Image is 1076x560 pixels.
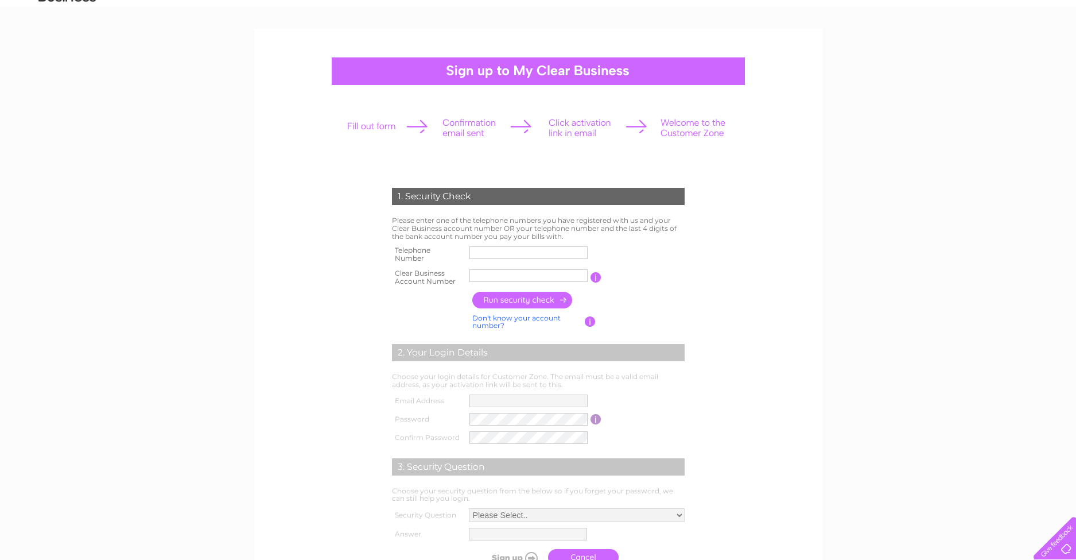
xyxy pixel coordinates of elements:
[944,49,969,57] a: Energy
[389,266,467,289] th: Clear Business Account Number
[976,49,1011,57] a: Telecoms
[389,505,466,525] th: Security Question
[389,214,687,243] td: Please enter one of the telephone numbers you have registered with us and your Clear Business acc...
[472,314,561,330] a: Don't know your account number?
[591,272,601,283] input: Information
[389,370,687,392] td: Choose your login details for Customer Zone. The email must be a valid email address, as your act...
[585,316,596,327] input: Information
[860,6,939,20] a: 0333 014 3131
[389,484,687,506] td: Choose your security question from the below so if you forget your password, we can still help yo...
[1017,49,1034,57] a: Blog
[389,428,467,447] th: Confirm Password
[267,6,810,56] div: Clear Business is a trading name of Verastar Limited (registered in [GEOGRAPHIC_DATA] No. 3667643...
[38,30,96,65] img: logo.png
[389,525,466,543] th: Answer
[389,392,467,410] th: Email Address
[915,49,937,57] a: Water
[392,188,685,205] div: 1. Security Check
[389,243,467,266] th: Telephone Number
[389,410,467,428] th: Password
[392,344,685,361] div: 2. Your Login Details
[1041,49,1069,57] a: Contact
[392,458,685,476] div: 3. Security Question
[591,414,601,424] input: Information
